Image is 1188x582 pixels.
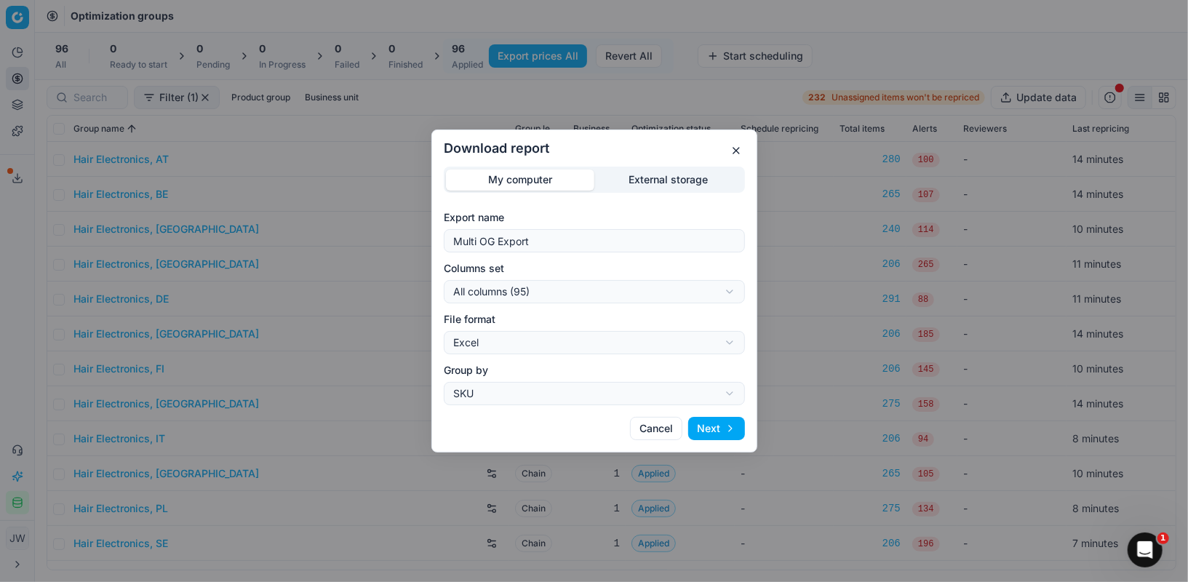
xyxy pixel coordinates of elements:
[630,417,682,440] button: Cancel
[1157,533,1169,544] span: 1
[446,170,594,191] button: My computer
[444,142,745,155] h2: Download report
[444,261,745,276] label: Columns set
[444,363,745,378] label: Group by
[1128,533,1163,567] iframe: Intercom live chat
[444,312,745,327] label: File format
[444,210,745,225] label: Export name
[594,170,743,191] button: External storage
[688,417,745,440] button: Next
